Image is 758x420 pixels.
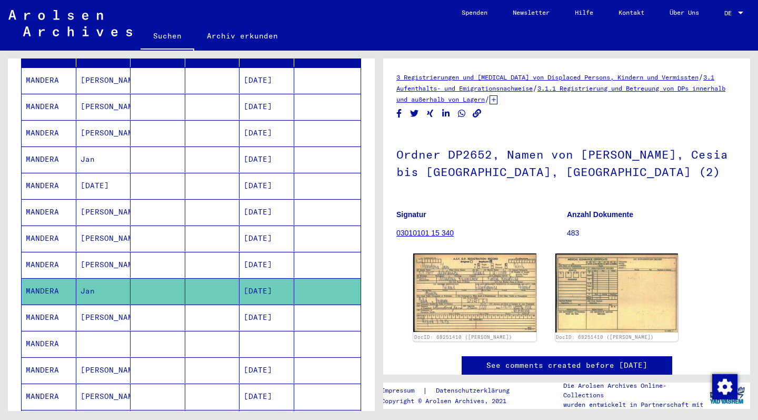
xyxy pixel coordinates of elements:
mat-cell: [PERSON_NAME] [76,226,131,251]
p: 483 [567,228,737,239]
mat-cell: Jan [76,146,131,172]
mat-cell: [PERSON_NAME] [76,67,131,93]
mat-cell: MANDERA [22,94,76,120]
span: / [485,94,490,104]
mat-cell: [DATE] [240,199,294,225]
mat-cell: Jan [76,278,131,304]
button: Share on Twitter [409,107,420,120]
mat-cell: MANDERA [22,226,76,251]
p: Copyright © Arolsen Archives, 2021 [381,396,522,406]
mat-cell: [PERSON_NAME] [76,199,131,225]
mat-cell: MANDERA [22,357,76,383]
mat-cell: MANDERA [22,146,76,172]
mat-cell: [DATE] [240,226,294,251]
div: Zustimmung ändern [712,374,737,399]
mat-cell: [DATE] [240,278,294,304]
mat-cell: [PERSON_NAME] [76,94,131,120]
img: 001.jpg [413,253,536,332]
mat-cell: [DATE] [240,146,294,172]
mat-cell: MANDERA [22,384,76,409]
mat-cell: MANDERA [22,199,76,225]
button: Share on Xing [425,107,436,120]
b: Anzahl Dokumente [567,210,633,219]
mat-cell: MANDERA [22,173,76,199]
mat-cell: MANDERA [22,305,76,330]
mat-cell: [DATE] [240,384,294,409]
mat-cell: [PERSON_NAME] [76,357,131,383]
span: DE [724,9,736,17]
h1: Ordner DP2652, Namen von [PERSON_NAME], Cesia bis [GEOGRAPHIC_DATA], [GEOGRAPHIC_DATA] (2) [396,130,737,194]
button: Copy link [472,107,483,120]
a: DocID: 68251410 ([PERSON_NAME]) [414,334,512,340]
button: Share on Facebook [394,107,405,120]
span: / [699,72,703,82]
mat-cell: MANDERA [22,331,76,357]
a: Impressum [381,385,423,396]
p: wurden entwickelt in Partnerschaft mit [563,400,704,409]
button: Share on LinkedIn [441,107,452,120]
a: Suchen [141,23,194,51]
mat-cell: [DATE] [240,252,294,278]
mat-cell: [PERSON_NAME] [76,252,131,278]
span: / [533,83,537,93]
mat-cell: [DATE] [76,173,131,199]
a: DocID: 68251410 ([PERSON_NAME]) [556,334,654,340]
a: 3 Registrierungen und [MEDICAL_DATA] von Displaced Persons, Kindern und Vermissten [396,73,699,81]
mat-cell: [DATE] [240,67,294,93]
mat-cell: [DATE] [240,305,294,330]
img: 002.jpg [555,253,679,333]
mat-cell: [DATE] [240,173,294,199]
mat-cell: MANDERA [22,252,76,278]
mat-cell: [DATE] [240,94,294,120]
mat-cell: [PERSON_NAME] [76,120,131,146]
a: See comments created before [DATE] [486,360,647,371]
button: Share on WhatsApp [456,107,467,120]
mat-cell: MANDERA [22,67,76,93]
mat-cell: MANDERA [22,278,76,304]
div: | [381,385,522,396]
mat-cell: [PERSON_NAME] [76,384,131,409]
mat-cell: [DATE] [240,120,294,146]
mat-cell: [DATE] [240,357,294,383]
mat-cell: [PERSON_NAME] [76,305,131,330]
a: 3.1.1 Registrierung und Betreuung von DPs innerhalb und außerhalb von Lagern [396,84,725,103]
a: 03010101 15 340 [396,229,454,237]
img: yv_logo.png [707,382,747,408]
b: Signatur [396,210,426,219]
img: Arolsen_neg.svg [8,10,132,36]
mat-cell: MANDERA [22,120,76,146]
a: Archiv erkunden [194,23,291,48]
a: Datenschutzerklärung [427,385,522,396]
img: Zustimmung ändern [712,374,737,399]
p: Die Arolsen Archives Online-Collections [563,381,704,400]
